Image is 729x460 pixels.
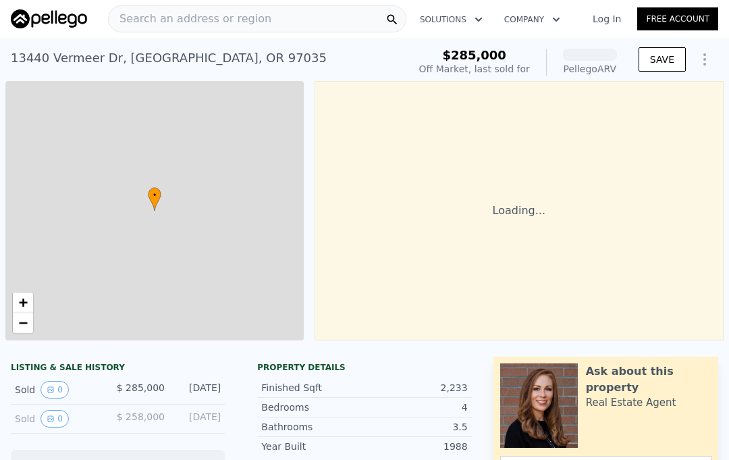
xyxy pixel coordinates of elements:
[442,48,506,62] span: $285,000
[148,189,161,201] span: •
[261,420,364,434] div: Bathrooms
[11,49,327,68] div: 13440 Vermeer Dr , [GEOGRAPHIC_DATA] , OR 97035
[261,440,364,453] div: Year Built
[419,62,530,76] div: Off Market, last sold for
[637,7,718,30] a: Free Account
[586,396,676,409] div: Real Estate Agent
[15,381,106,399] div: Sold
[11,9,87,28] img: Pellego
[315,81,724,340] div: Loading...
[261,381,364,394] div: Finished Sqft
[563,62,617,76] div: Pellego ARV
[117,411,165,422] span: $ 258,000
[15,410,106,428] div: Sold
[364,420,468,434] div: 3.5
[364,381,468,394] div: 2,233
[175,410,221,428] div: [DATE]
[11,362,225,376] div: LISTING & SALE HISTORY
[19,314,28,331] span: −
[175,381,221,399] div: [DATE]
[148,187,161,211] div: •
[639,47,686,72] button: SAVE
[261,401,364,414] div: Bedrooms
[257,362,471,373] div: Property details
[691,46,718,73] button: Show Options
[364,401,468,414] div: 4
[364,440,468,453] div: 1988
[40,410,69,428] button: View historical data
[19,294,28,311] span: +
[13,292,33,313] a: Zoom in
[586,363,711,396] div: Ask about this property
[493,7,571,32] button: Company
[576,12,637,26] a: Log In
[13,313,33,333] a: Zoom out
[40,381,69,399] button: View historical data
[409,7,493,32] button: Solutions
[117,382,165,393] span: $ 285,000
[109,11,271,27] span: Search an address or region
